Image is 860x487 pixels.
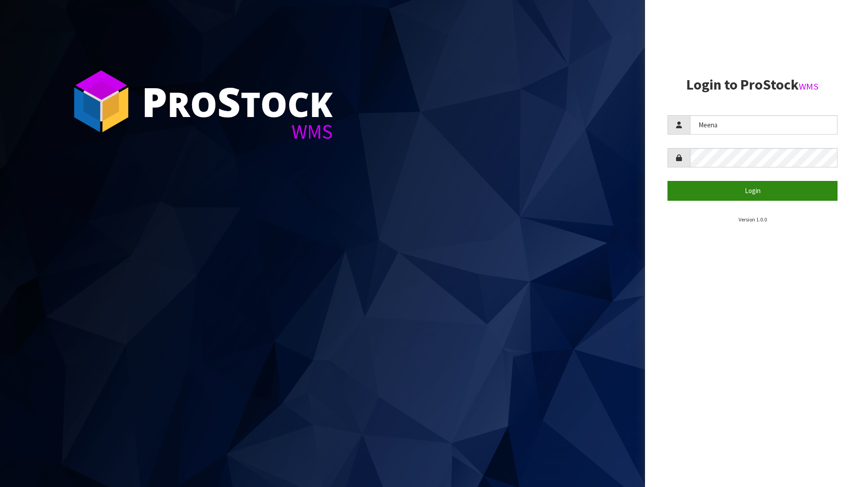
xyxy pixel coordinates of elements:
button: Login [667,181,838,200]
h2: Login to ProStock [667,77,838,93]
input: Username [690,115,838,135]
img: ProStock Cube [67,68,135,135]
small: WMS [799,81,819,92]
div: WMS [142,122,333,142]
div: ro tock [142,81,333,122]
span: S [217,74,241,129]
small: Version 1.0.0 [739,216,767,223]
span: P [142,74,167,129]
